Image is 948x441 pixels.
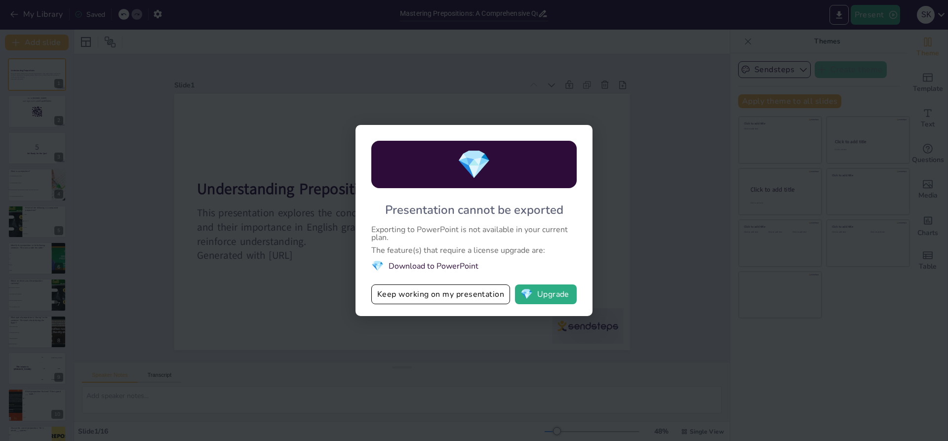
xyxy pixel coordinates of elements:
[457,146,491,184] span: diamond
[371,226,577,241] div: Exporting to PowerPoint is not available in your current plan.
[515,284,577,304] button: diamondUpgrade
[371,284,510,304] button: Keep working on my presentation
[520,289,533,299] span: diamond
[371,259,384,273] span: diamond
[385,202,563,218] div: Presentation cannot be exported
[371,246,577,254] div: The feature(s) that require a license upgrade are:
[371,259,577,273] li: Download to PowerPoint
